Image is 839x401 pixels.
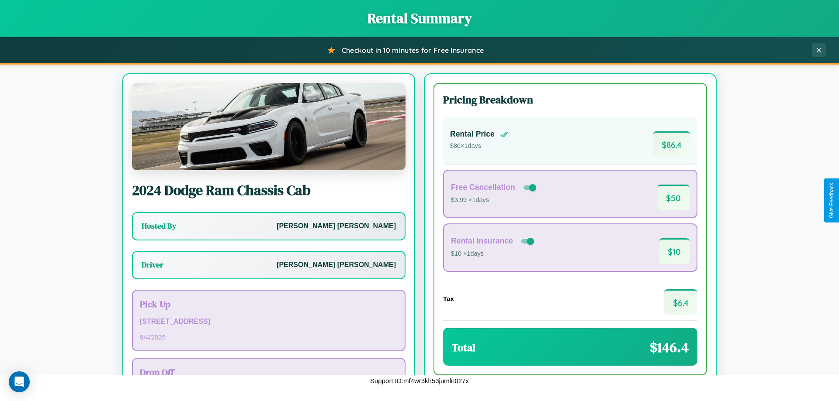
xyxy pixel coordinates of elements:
h4: Rental Insurance [451,236,513,246]
div: Open Intercom Messenger [9,371,30,392]
span: $ 86.4 [653,131,690,157]
p: [PERSON_NAME] [PERSON_NAME] [277,259,396,271]
h3: Pick Up [140,298,398,310]
h1: Rental Summary [9,9,830,28]
h3: Drop Off [140,366,398,378]
span: Checkout in 10 minutes for Free Insurance [342,46,484,55]
p: $3.99 × 1 days [451,195,538,206]
p: [STREET_ADDRESS] [140,315,398,328]
p: [PERSON_NAME] [PERSON_NAME] [277,220,396,233]
h4: Free Cancellation [451,183,515,192]
h4: Tax [443,295,454,302]
h3: Total [452,340,475,355]
span: $ 146.4 [650,338,689,357]
h2: 2024 Dodge Ram Chassis Cab [132,181,406,200]
h3: Pricing Breakdown [443,93,697,107]
h3: Hosted By [142,221,176,231]
div: Give Feedback [829,183,835,218]
p: $ 80 × 1 days [450,141,509,152]
p: 9 / 4 / 2025 [140,331,398,343]
span: $ 6.4 [664,289,697,315]
span: $ 50 [657,185,690,210]
h3: Driver [142,260,163,270]
h4: Rental Price [450,130,495,139]
img: Dodge Ram Chassis Cab [132,83,406,170]
p: $10 × 1 days [451,248,536,260]
p: Support ID: mf4wr3kh53jumln027x [370,375,469,387]
span: $ 10 [659,238,690,264]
